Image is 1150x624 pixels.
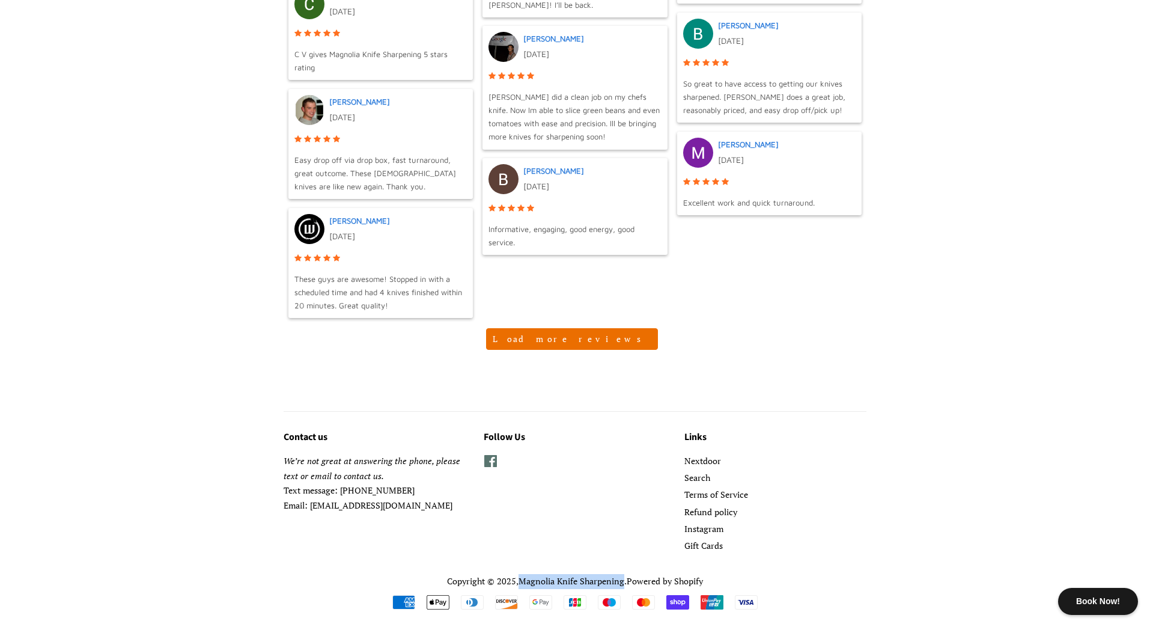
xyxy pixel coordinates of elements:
a: [PERSON_NAME] [718,20,779,30]
span:  [517,202,525,215]
div: [DATE] [717,151,856,169]
span:  [693,176,700,189]
a: Refund policy [684,506,737,518]
img: Post image [488,164,519,194]
a: [PERSON_NAME] [523,34,584,43]
div: [DATE] [328,227,467,245]
span:  [722,57,729,70]
div: C V gives Magnolia Knife Sharpening 5 stars rating [294,47,467,74]
span:  [304,27,311,40]
img: Post image [294,214,324,244]
span:  [683,57,690,70]
span:  [314,133,321,146]
span:  [527,202,534,215]
a: [PERSON_NAME] [329,97,390,106]
span:  [304,252,311,265]
span:  [488,202,496,215]
span:  [323,252,330,265]
p: Text message: [PHONE_NUMBER] Email: [EMAIL_ADDRESS][DOMAIN_NAME] [284,454,466,513]
a: Nextdoor [684,455,721,466]
span:  [517,70,525,83]
img: Post image [683,19,713,49]
h3: Links [684,430,866,445]
a: Magnolia Knife Sharpening [519,575,624,587]
span:  [294,27,302,40]
span: Excellent work and quick turnaround. [683,196,815,209]
span:  [508,202,515,215]
img: Post image [488,32,519,62]
span:  [702,57,710,70]
div: [DATE] [328,2,467,20]
a: Powered by Shopify [627,575,703,587]
a: [PERSON_NAME] [523,166,584,176]
span:  [304,133,311,146]
span:  [693,57,700,70]
span:  [294,252,302,265]
a: Terms of Service [684,489,748,500]
div: [DATE] [717,32,856,50]
a: Search [684,472,710,483]
span:  [314,252,321,265]
span:  [702,176,710,189]
div: Book Now! [1058,588,1138,615]
span:  [498,70,505,83]
a: Instagram [684,523,723,534]
span:  [722,176,729,189]
span: So great to have access to getting our knives sharpened. [PERSON_NAME] does a great job, reasonab... [683,77,856,117]
span:  [323,133,330,146]
span:  [683,176,690,189]
h3: Follow Us [484,430,666,445]
img: Post image [683,138,713,168]
p: Copyright © 2025, . [284,574,866,589]
div: [DATE] [522,177,661,195]
span: These guys are awesome! Stopped in with a scheduled time and had 4 knives finished within 20 minu... [294,272,467,312]
span: [PERSON_NAME] did a clean job on my chefs knife. Now Im able to slice green beans and even tomato... [488,90,661,143]
span: Easy drop off via drop box, fast turnaround, great outcome. These [DEMOGRAPHIC_DATA] knives are l... [294,153,467,193]
span:  [498,202,505,215]
span:  [323,27,330,40]
span:  [712,176,719,189]
span:  [294,133,302,146]
span:  [314,27,321,40]
button: Load more reviews [486,328,658,350]
span:  [488,70,496,83]
a: [PERSON_NAME] [718,139,779,149]
span:  [333,133,340,146]
em: We’re not great at answering the phone, please text or email to contact us. [284,455,460,482]
div: [DATE] [522,45,661,63]
span:  [333,252,340,265]
span:  [333,27,340,40]
span: Informative, engaging, good energy, good service. [488,222,661,249]
span:  [527,70,534,83]
span:  [712,57,719,70]
a: [PERSON_NAME] [329,216,390,225]
div: [DATE] [328,108,467,126]
span:  [508,70,515,83]
img: Post image [294,95,324,125]
h3: Contact us [284,430,466,445]
a: Gift Cards [684,540,723,551]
